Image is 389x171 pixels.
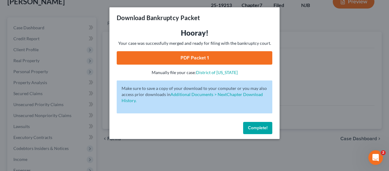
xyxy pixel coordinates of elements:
[122,92,263,103] a: Additional Documents > NextChapter Download History.
[243,122,272,134] button: Complete!
[117,13,200,22] h3: Download Bankruptcy Packet
[117,69,272,76] p: Manually file your case:
[117,28,272,38] h3: Hooray!
[381,150,386,155] span: 2
[196,70,238,75] a: District of [US_STATE]
[368,150,383,165] iframe: Intercom live chat
[248,125,267,130] span: Complete!
[117,40,272,46] p: Your case was successfully merged and ready for filing with the bankruptcy court.
[122,85,267,104] p: Make sure to save a copy of your download to your computer or you may also access prior downloads in
[117,51,272,65] a: PDF Packet 1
